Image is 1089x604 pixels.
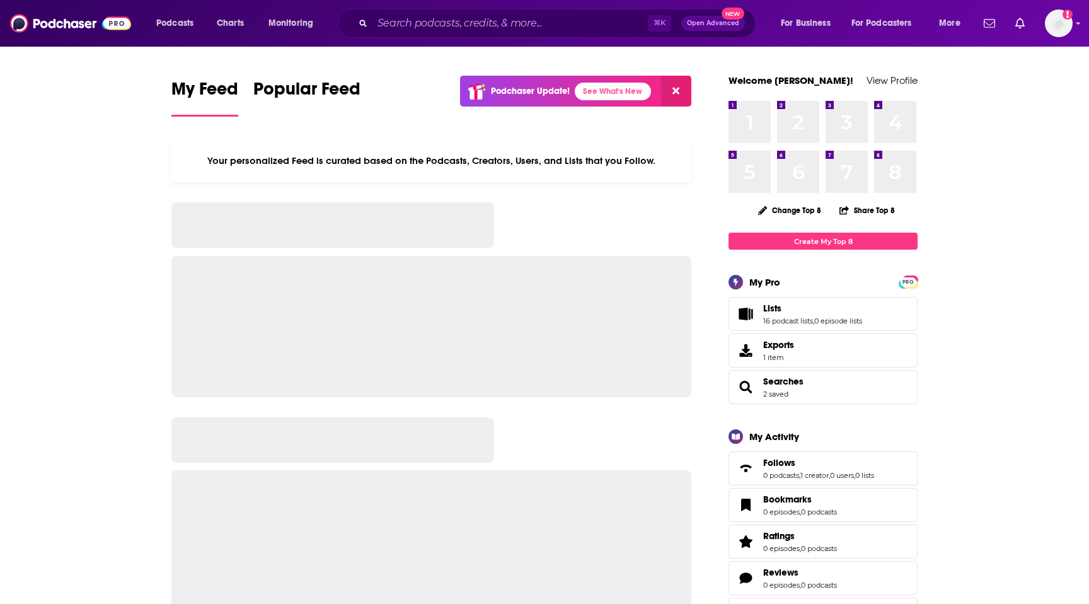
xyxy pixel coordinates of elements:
span: Open Advanced [687,20,739,26]
span: Ratings [729,525,918,559]
img: User Profile [1045,9,1073,37]
button: Change Top 8 [751,202,829,218]
a: Bookmarks [763,494,837,505]
a: 1 creator [800,471,829,480]
span: Popular Feed [253,78,360,107]
span: Reviews [763,567,798,578]
span: , [829,471,830,480]
a: Exports [729,334,918,368]
span: PRO [901,277,916,287]
button: open menu [147,13,210,33]
a: Lists [733,305,758,323]
input: Search podcasts, credits, & more... [372,13,648,33]
span: Bookmarks [763,494,812,505]
span: , [854,471,855,480]
span: More [939,15,960,32]
span: Lists [763,303,781,314]
span: Exports [763,339,794,351]
a: Welcome [PERSON_NAME]! [729,74,853,86]
button: open menu [930,13,976,33]
a: 2 saved [763,390,788,398]
a: My Feed [171,78,238,117]
button: open menu [260,13,330,33]
a: Ratings [733,533,758,550]
a: 0 episodes [763,508,800,516]
a: Follows [763,457,874,468]
span: Monitoring [268,15,313,32]
a: Reviews [733,569,758,587]
a: 0 users [830,471,854,480]
span: , [800,544,801,553]
span: , [800,581,801,589]
a: Follows [733,460,758,477]
button: Open AdvancedNew [681,16,745,31]
img: Podchaser - Follow, Share and Rate Podcasts [10,11,131,35]
span: Exports [733,342,758,359]
span: Logged in as cduhigg [1045,9,1073,37]
a: Ratings [763,530,837,542]
span: , [799,471,800,480]
span: Bookmarks [729,488,918,522]
button: open menu [843,13,930,33]
span: New [722,8,744,20]
button: open menu [772,13,846,33]
a: View Profile [867,74,918,86]
span: 1 item [763,353,794,362]
a: Searches [763,376,804,387]
div: Your personalized Feed is curated based on the Podcasts, Creators, Users, and Lists that you Follow. [171,139,691,182]
svg: Add a profile image [1063,9,1073,20]
div: Search podcasts, credits, & more... [350,9,768,38]
a: 16 podcast lists [763,317,813,325]
span: Charts [217,15,244,32]
button: Share Top 8 [839,198,896,223]
span: ⌘ K [648,15,671,32]
a: 0 episode lists [814,317,862,325]
a: 0 lists [855,471,874,480]
a: 0 podcasts [801,508,837,516]
a: Charts [209,13,251,33]
span: Podcasts [156,15,193,32]
button: Show profile menu [1045,9,1073,37]
div: My Pro [749,276,780,288]
span: Reviews [729,561,918,595]
a: Reviews [763,567,837,578]
span: Ratings [763,530,795,542]
span: For Podcasters [851,15,912,32]
a: See What's New [575,83,651,100]
span: Follows [729,451,918,485]
a: Create My Top 8 [729,233,918,250]
a: Popular Feed [253,78,360,117]
div: My Activity [749,431,799,443]
span: , [800,508,801,516]
span: , [813,317,814,325]
a: Bookmarks [733,496,758,514]
a: Show notifications dropdown [1010,13,1030,34]
a: 0 episodes [763,544,800,553]
a: PRO [901,277,916,286]
p: Podchaser Update! [491,86,570,96]
span: For Business [781,15,831,32]
span: My Feed [171,78,238,107]
a: 0 episodes [763,581,800,589]
a: Searches [733,378,758,396]
a: Lists [763,303,862,314]
a: 0 podcasts [763,471,799,480]
a: Show notifications dropdown [979,13,1000,34]
span: Lists [729,297,918,331]
span: Follows [763,457,795,468]
span: Searches [729,370,918,404]
a: 0 podcasts [801,581,837,589]
a: 0 podcasts [801,544,837,553]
